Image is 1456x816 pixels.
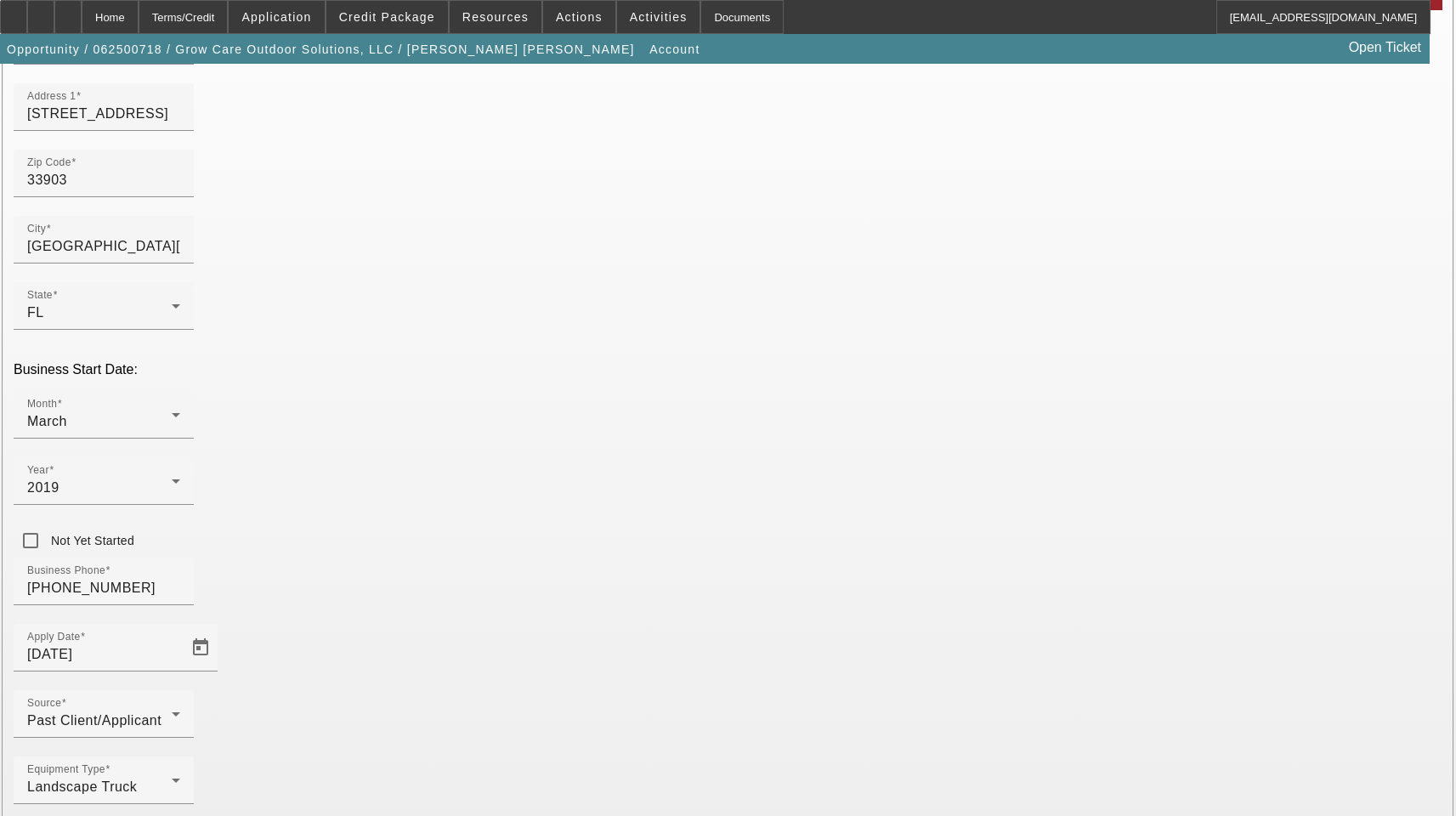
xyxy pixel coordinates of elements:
span: March [27,414,67,428]
span: Application [241,10,311,24]
mat-label: Zip Code [27,157,71,168]
span: Account [649,42,700,56]
mat-label: State [27,290,53,301]
span: 2019 [27,480,59,495]
button: Activities [617,1,700,33]
button: Resources [450,1,541,33]
span: Opportunity / 062500718 / Grow Care Outdoor Solutions, LLC / [PERSON_NAME] [PERSON_NAME] [7,42,635,56]
mat-label: Apply Date [27,632,80,643]
mat-label: Year [27,465,49,476]
button: Account [645,34,704,65]
label: Not Yet Started [48,532,134,549]
span: FL [27,305,44,320]
button: Application [229,1,324,33]
button: Credit Package [326,1,448,33]
span: Landscape Truck [27,779,137,794]
mat-label: City [27,224,46,235]
a: Open Ticket [1342,33,1428,62]
mat-label: Equipment Type [27,764,105,775]
mat-label: Business Phone [27,565,105,576]
button: Actions [543,1,615,33]
mat-label: Month [27,399,57,410]
span: Activities [630,10,688,24]
span: Credit Package [339,10,435,24]
button: Open calendar [184,631,218,665]
mat-label: Source [27,698,61,709]
mat-label: Address 1 [27,91,76,102]
p: Business Start Date: [14,362,1442,377]
span: Past Client/Applicant [27,713,161,728]
span: Actions [556,10,603,24]
span: Resources [462,10,529,24]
